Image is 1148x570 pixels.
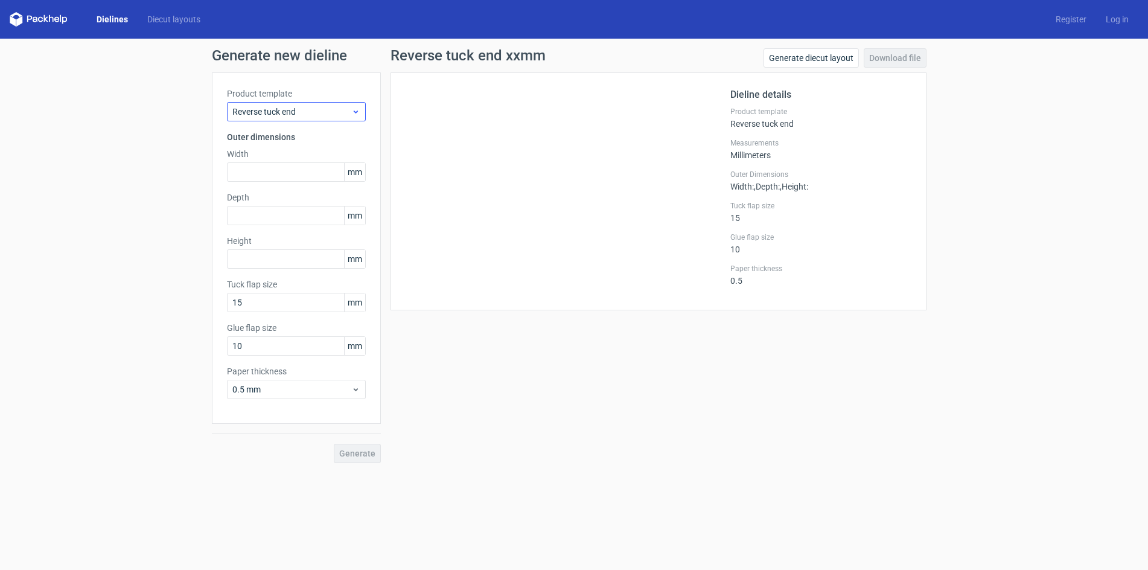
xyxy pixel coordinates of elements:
[232,106,351,118] span: Reverse tuck end
[344,337,365,355] span: mm
[138,13,210,25] a: Diecut layouts
[730,107,911,117] label: Product template
[730,264,911,286] div: 0.5
[730,264,911,274] label: Paper thickness
[730,201,911,223] div: 15
[344,293,365,312] span: mm
[730,88,911,102] h2: Dieline details
[730,232,911,242] label: Glue flap size
[227,131,366,143] h3: Outer dimensions
[764,48,859,68] a: Generate diecut layout
[227,191,366,203] label: Depth
[344,163,365,181] span: mm
[1046,13,1096,25] a: Register
[227,322,366,334] label: Glue flap size
[730,182,754,191] span: Width :
[730,170,911,179] label: Outer Dimensions
[1096,13,1138,25] a: Log in
[730,107,911,129] div: Reverse tuck end
[344,250,365,268] span: mm
[730,138,911,148] label: Measurements
[754,182,780,191] span: , Depth :
[87,13,138,25] a: Dielines
[227,88,366,100] label: Product template
[227,148,366,160] label: Width
[780,182,808,191] span: , Height :
[730,138,911,160] div: Millimeters
[730,232,911,254] div: 10
[227,365,366,377] label: Paper thickness
[212,48,936,63] h1: Generate new dieline
[344,207,365,225] span: mm
[227,235,366,247] label: Height
[730,201,911,211] label: Tuck flap size
[232,383,351,395] span: 0.5 mm
[227,278,366,290] label: Tuck flap size
[391,48,546,63] h1: Reverse tuck end xxmm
